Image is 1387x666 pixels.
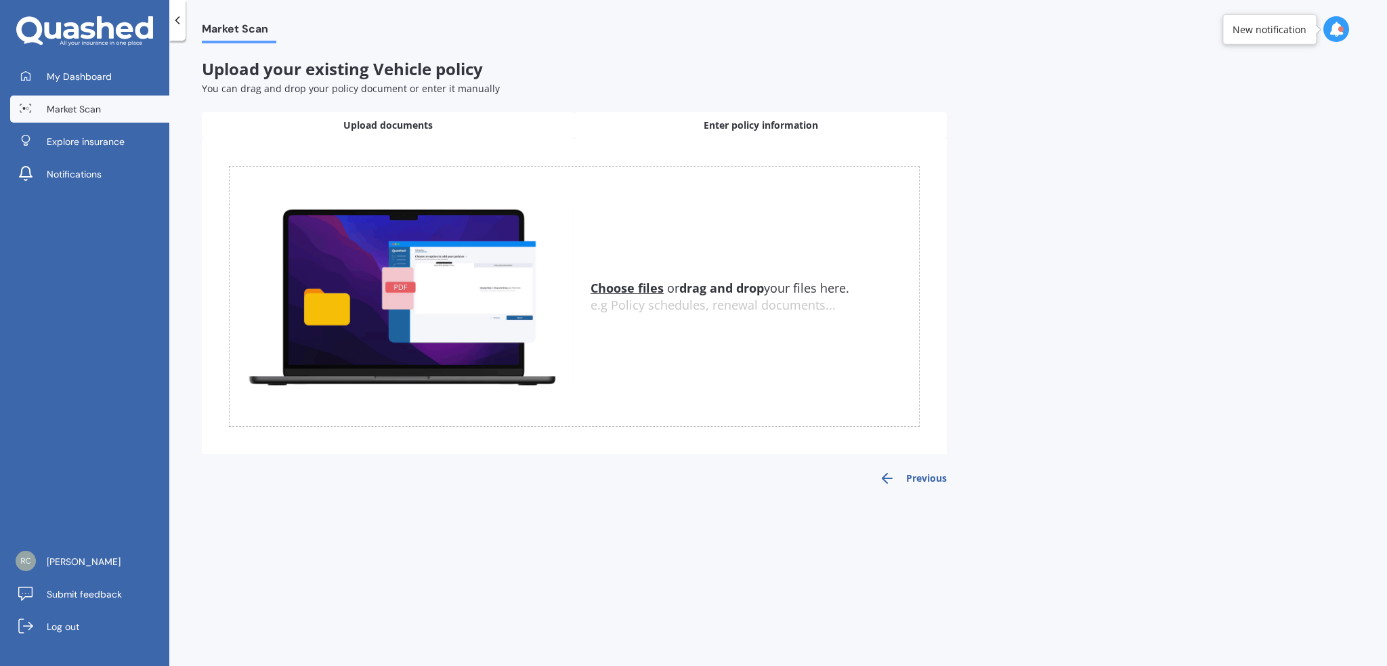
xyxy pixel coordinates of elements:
img: upload.de96410c8ce839c3fdd5.gif [230,201,574,392]
a: My Dashboard [10,63,169,90]
div: New notification [1233,22,1306,36]
a: [PERSON_NAME] [10,548,169,575]
span: Notifications [47,167,102,181]
button: Previous [879,470,947,486]
span: Explore insurance [47,135,125,148]
span: Market Scan [47,102,101,116]
span: My Dashboard [47,70,112,83]
u: Choose files [591,280,664,296]
span: Upload documents [343,119,433,132]
a: Notifications [10,161,169,188]
span: You can drag and drop your policy document or enter it manually [202,82,500,95]
span: Submit feedback [47,587,122,601]
a: Market Scan [10,96,169,123]
b: drag and drop [679,280,764,296]
a: Explore insurance [10,128,169,155]
img: 607d11dc4923194de5cc0c1df69eabde [16,551,36,571]
span: [PERSON_NAME] [47,555,121,568]
div: e.g Policy schedules, renewal documents... [591,298,919,313]
span: or your files here. [591,280,849,296]
span: Enter policy information [704,119,818,132]
span: Log out [47,620,79,633]
a: Submit feedback [10,581,169,608]
span: Market Scan [202,22,276,41]
a: Log out [10,613,169,640]
span: Upload your existing Vehicle policy [202,58,483,80]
